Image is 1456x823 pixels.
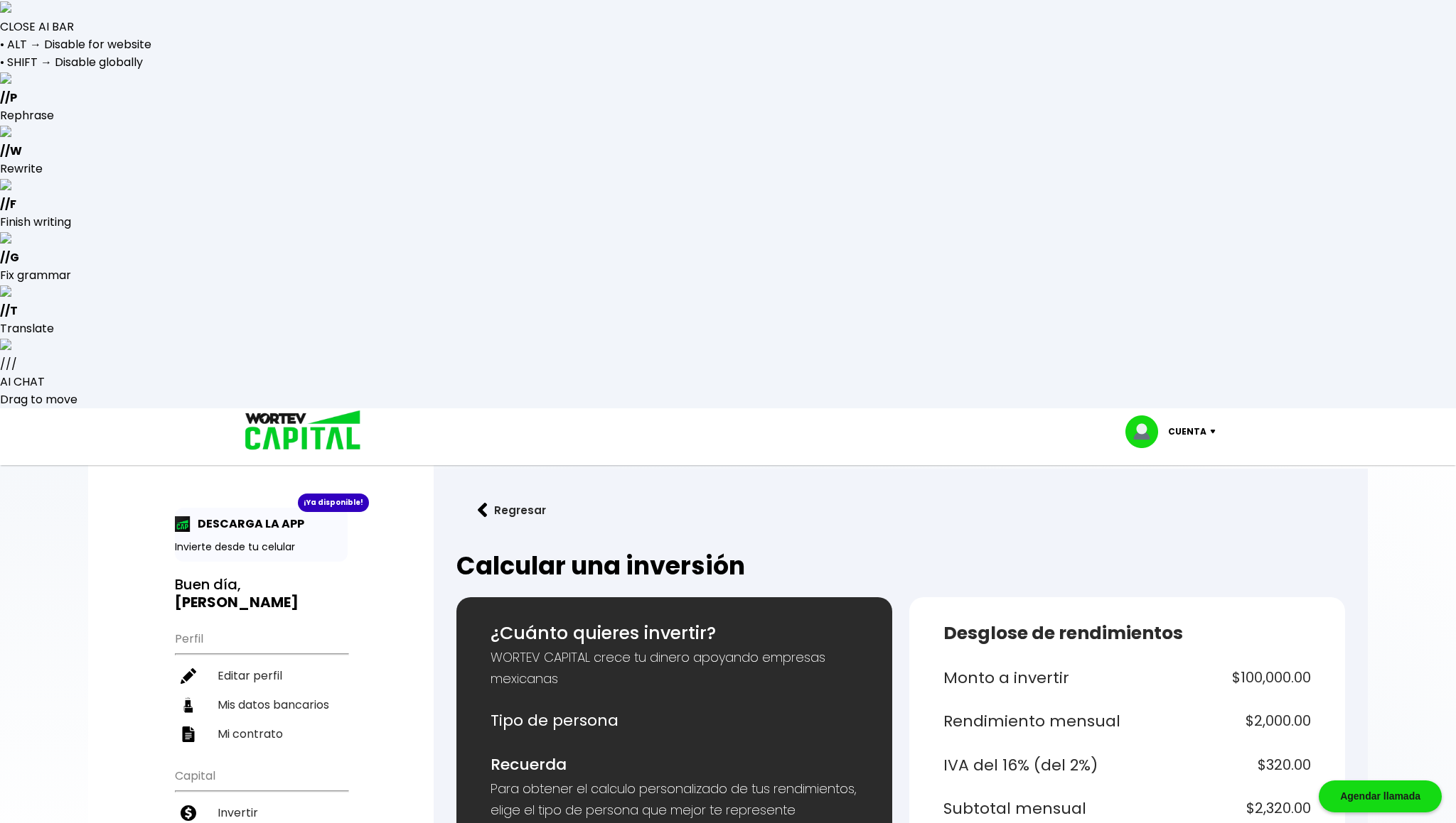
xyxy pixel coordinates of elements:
img: datos-icon.10cf9172.svg [181,697,196,713]
h6: $100,000.00 [1133,665,1312,692]
h6: Tipo de persona [491,707,858,734]
img: flecha izquierda [478,503,488,518]
h6: Subtotal mensual [943,795,1122,822]
p: DESCARGA LA APP [191,515,304,533]
img: logo_wortev_capital [230,408,366,454]
p: Cuenta [1168,421,1206,442]
img: editar-icon.952d3147.svg [181,668,196,684]
img: invertir-icon.b3b967d7.svg [181,805,196,821]
ul: Perfil [175,623,348,748]
h5: Desglose de rendimientos [943,620,1311,647]
h6: $2,000.00 [1133,708,1312,735]
img: icon-down [1206,430,1226,434]
h6: Recuerda [491,751,858,778]
h2: Calcular una inversión [456,552,1345,580]
b: [PERSON_NAME] [175,592,299,612]
p: Invierte desde tu celular [175,540,348,555]
a: Mi contrato [175,719,348,748]
a: Editar perfil [175,661,348,690]
h5: ¿Cuánto quieres invertir? [491,620,858,647]
p: Para obtener el calculo personalizado de tus rendimientos, elige el tipo de persona que mejor te ... [491,778,858,821]
h6: Monto a invertir [943,665,1122,692]
img: app-icon [175,516,191,532]
button: Regresar [456,491,567,529]
img: contrato-icon.f2db500c.svg [181,726,196,742]
img: profile-image [1125,415,1168,448]
a: Mis datos bancarios [175,690,348,719]
div: ¡Ya disponible! [298,494,369,512]
a: flecha izquierdaRegresar [456,491,1345,529]
h6: Rendimiento mensual [943,708,1122,735]
h6: $2,320.00 [1133,795,1312,822]
h6: IVA del 16% (del 2%) [943,752,1122,779]
div: Agendar llamada [1319,780,1442,812]
p: WORTEV CAPITAL crece tu dinero apoyando empresas mexicanas [491,647,858,690]
h3: Buen día, [175,576,348,611]
h6: $320.00 [1133,752,1312,779]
